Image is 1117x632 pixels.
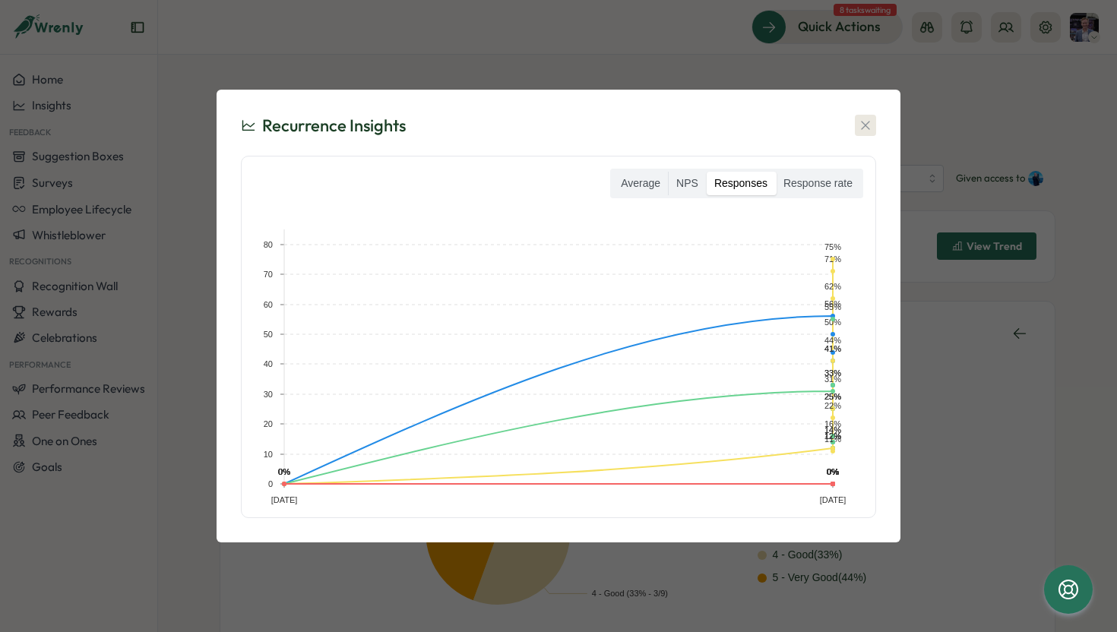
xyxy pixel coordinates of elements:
text: 20 [264,419,273,428]
label: NPS [669,172,706,196]
text: 30 [264,390,273,399]
text: 50 [264,330,273,339]
text: 60 [264,300,273,309]
text: [DATE] [820,495,846,504]
label: Average [613,172,668,196]
label: Response rate [776,172,860,196]
text: 70 [264,270,273,279]
text: 0 [268,479,273,488]
label: Responses [707,172,775,196]
text: [DATE] [271,495,298,504]
text: 40 [264,359,273,368]
text: 10 [264,450,273,459]
div: Recurrence Insights [241,114,406,137]
text: 80 [264,240,273,249]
